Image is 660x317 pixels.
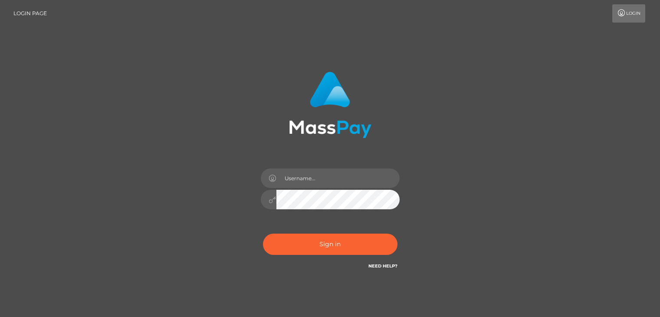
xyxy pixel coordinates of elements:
[289,72,371,138] img: MassPay Login
[276,168,400,188] input: Username...
[612,4,645,23] a: Login
[368,263,397,269] a: Need Help?
[13,4,47,23] a: Login Page
[263,234,397,255] button: Sign in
